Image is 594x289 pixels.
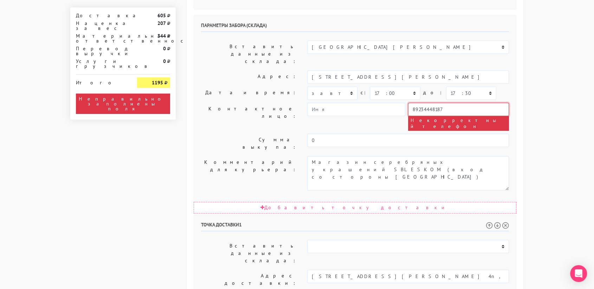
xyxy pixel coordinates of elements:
div: Итого [76,77,127,85]
div: Некорректный телефон [408,116,509,131]
label: Комментарий для курьера: [196,156,302,191]
strong: 0 [163,45,166,52]
label: Дата и время: [196,86,302,100]
strong: 605 [157,12,166,19]
div: Добавить точку доставки [194,202,516,213]
strong: 0 [163,58,166,64]
label: c: [360,86,367,99]
div: Перевод выручки [71,46,132,56]
div: Наценка за вес [71,21,132,31]
h6: Параметры забора (склада) [201,23,509,32]
div: Неправильно заполнены поля [76,94,170,114]
input: Телефон [408,103,509,116]
input: Имя [307,103,405,116]
div: Доставка [71,13,132,18]
strong: 207 [157,20,166,26]
label: Контактное лицо: [196,103,302,131]
div: Open Intercom Messenger [570,265,587,282]
label: Вставить данные из склада: [196,240,302,267]
label: Адрес: [196,70,302,84]
label: до: [423,86,443,99]
label: Вставить данные из склада: [196,40,302,68]
label: Сумма выкупа: [196,134,302,153]
div: Материальная ответственность [71,33,132,43]
h6: Точка доставки [201,222,509,231]
span: 1 [239,221,242,228]
div: Услуги грузчиков [71,59,132,69]
strong: 344 [157,33,166,39]
strong: 1195 [152,79,163,86]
